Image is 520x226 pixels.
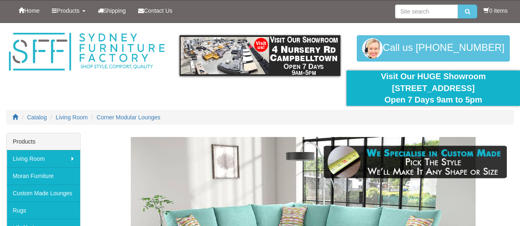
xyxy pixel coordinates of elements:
span: Contact Us [144,7,172,14]
a: Custom Made Lounges [7,185,80,202]
a: Moran Furniture [7,167,80,185]
a: Contact Us [132,0,178,21]
span: Shipping [104,7,126,14]
a: Rugs [7,202,80,219]
div: Visit Our HUGE Showroom [STREET_ADDRESS] Open 7 Days 9am to 5pm [353,71,514,106]
img: showroom.gif [180,35,341,76]
div: Products [7,133,80,150]
input: Site search [395,5,458,18]
img: Sydney Furniture Factory [6,31,167,73]
a: Home [12,0,46,21]
span: Home [24,7,39,14]
a: Shipping [92,0,132,21]
a: Catalog [27,114,47,121]
a: Living Room [56,114,88,121]
span: Products [57,7,79,14]
a: Living Room [7,150,80,167]
a: Products [46,0,91,21]
a: Corner Modular Lounges [97,114,160,121]
li: 0 items [483,7,508,15]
